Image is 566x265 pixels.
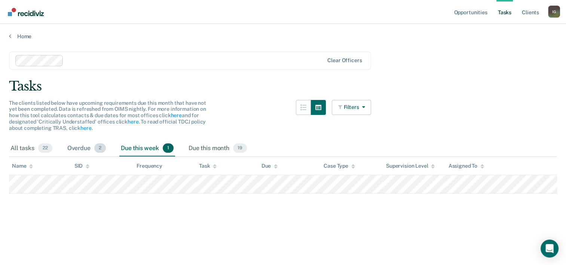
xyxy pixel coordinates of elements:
[548,6,560,18] button: Profile dropdown button
[187,140,248,157] div: Due this month19
[94,143,106,153] span: 2
[80,125,91,131] a: here
[128,119,138,125] a: here
[163,143,174,153] span: 1
[38,143,52,153] span: 22
[261,163,278,169] div: Due
[12,163,33,169] div: Name
[9,33,557,40] a: Home
[137,163,162,169] div: Frequency
[324,163,355,169] div: Case Type
[541,240,559,258] div: Open Intercom Messenger
[9,100,206,131] span: The clients listed below have upcoming requirements due this month that have not yet been complet...
[8,8,44,16] img: Recidiviz
[171,112,181,118] a: here
[199,163,217,169] div: Task
[233,143,247,153] span: 19
[332,100,371,115] button: Filters
[74,163,90,169] div: SID
[9,79,557,94] div: Tasks
[327,57,362,64] div: Clear officers
[386,163,435,169] div: Supervision Level
[119,140,175,157] div: Due this week1
[448,163,484,169] div: Assigned To
[66,140,107,157] div: Overdue2
[548,6,560,18] div: I G
[9,140,54,157] div: All tasks22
